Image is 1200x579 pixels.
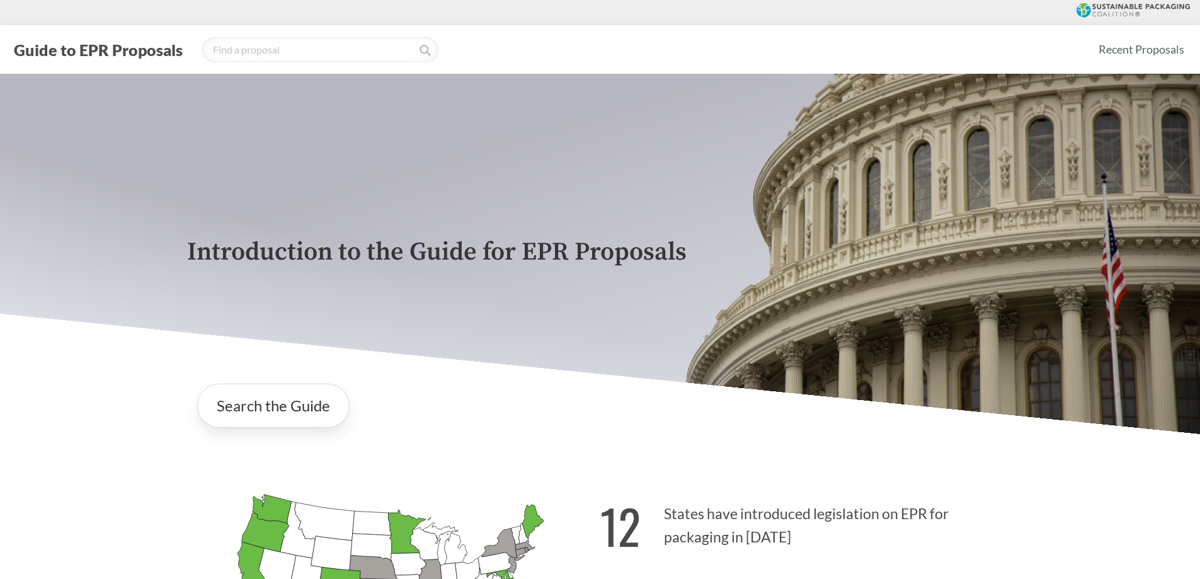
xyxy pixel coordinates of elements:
p: States have introduced legislation on EPR for packaging in [DATE] [600,483,1014,561]
button: Guide to EPR Proposals [10,40,186,60]
a: Recent Proposals [1093,35,1190,64]
p: Introduction to the Guide for EPR Proposals [187,238,1014,267]
a: Search the Guide [197,384,350,428]
strong: 12 [600,491,641,561]
input: Find a proposal [202,37,438,62]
